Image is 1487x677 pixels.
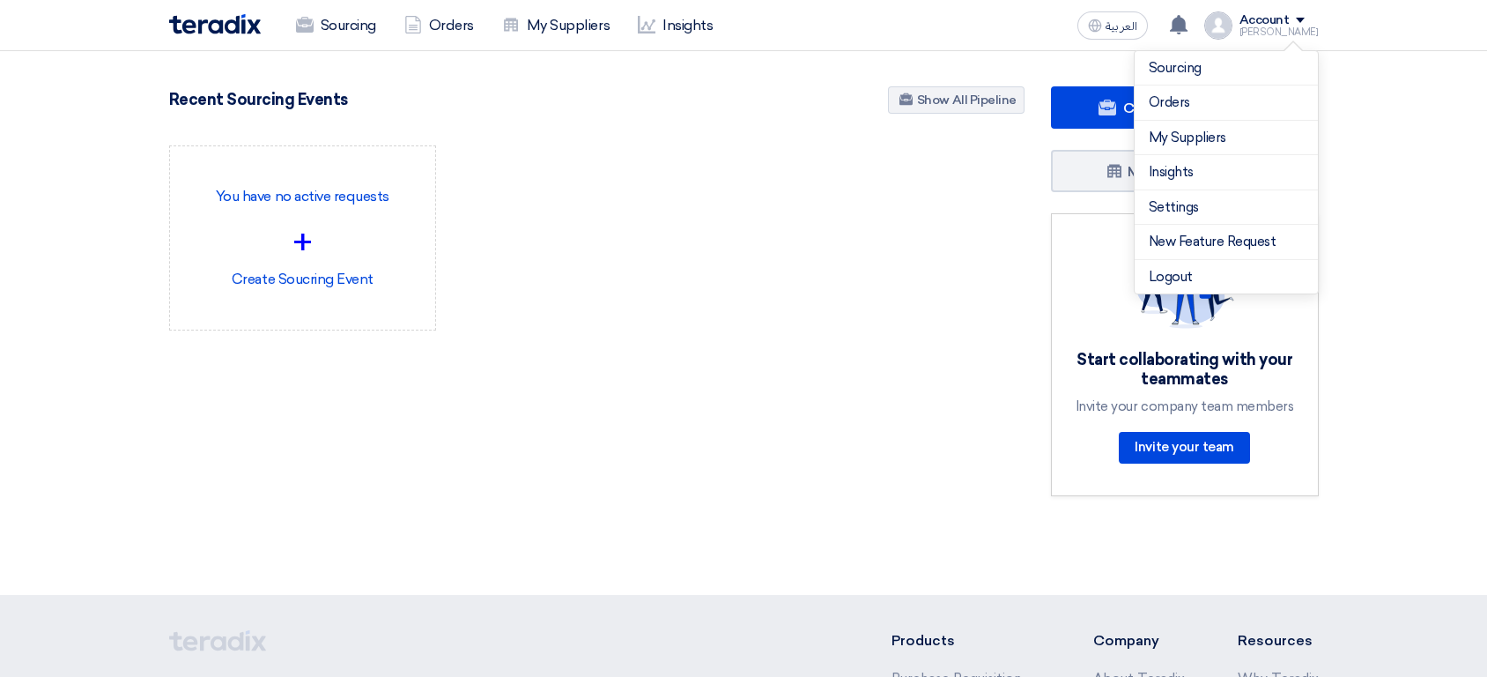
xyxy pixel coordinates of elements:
li: Company [1093,630,1185,651]
button: العربية [1077,11,1148,40]
a: Sourcing [1149,58,1304,78]
a: Insights [1149,162,1304,182]
span: العربية [1106,20,1137,33]
div: Account [1239,13,1290,28]
a: My Suppliers [1149,128,1304,148]
p: You have no active requests [184,186,422,207]
a: Manage my suppliers [1051,150,1319,192]
img: profile_test.png [1204,11,1232,40]
div: Invite your company team members [1073,398,1297,414]
a: Insights [624,6,727,45]
a: Show All Pipeline [888,86,1025,114]
li: Logout [1135,260,1318,294]
a: New Feature Request [1149,232,1304,252]
div: Start collaborating with your teammates [1073,350,1297,390]
a: Sourcing [282,6,390,45]
span: Create Sourcing Event [1123,100,1270,116]
div: [PERSON_NAME] [1239,27,1319,37]
a: Orders [390,6,488,45]
a: My Suppliers [488,6,624,45]
li: Resources [1238,630,1319,651]
h4: Recent Sourcing Events [169,90,348,109]
li: Products [891,630,1040,651]
a: Settings [1149,197,1304,218]
a: Orders [1149,93,1304,113]
div: Create Soucring Event [184,160,422,316]
img: Teradix logo [169,14,261,34]
div: + [184,216,422,269]
a: Invite your team [1119,432,1249,464]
